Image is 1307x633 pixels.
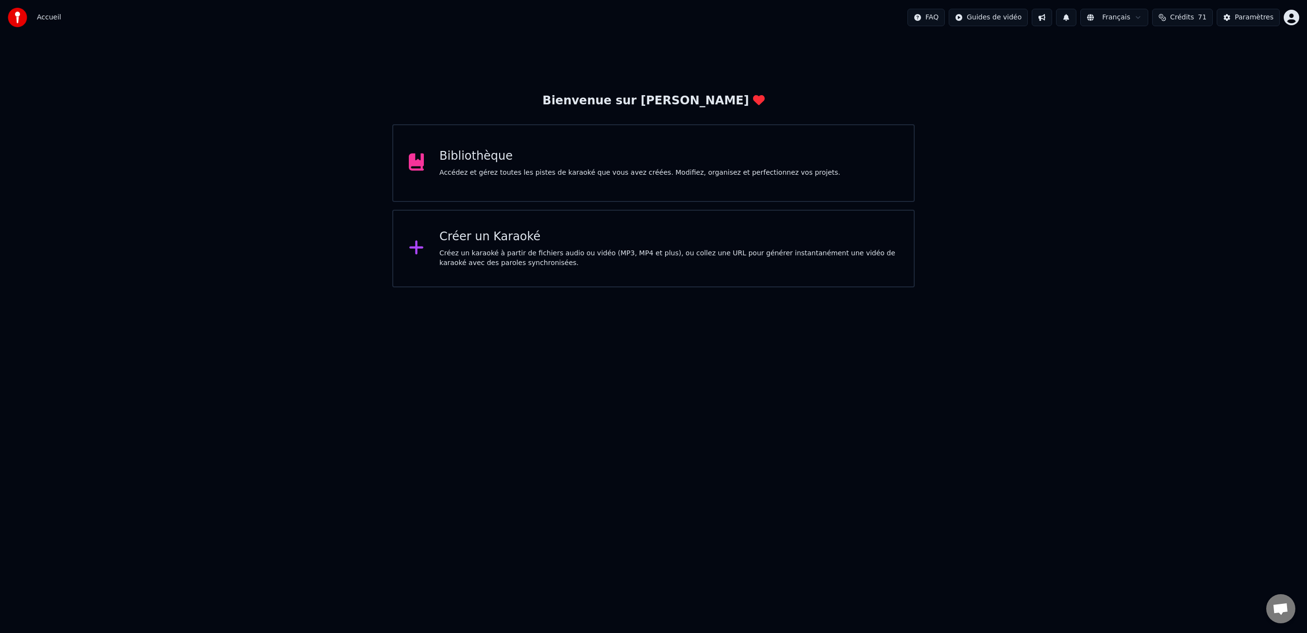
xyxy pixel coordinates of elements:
img: youka [8,8,27,27]
div: Créez un karaoké à partir de fichiers audio ou vidéo (MP3, MP4 et plus), ou collez une URL pour g... [439,249,898,268]
div: Bienvenue sur [PERSON_NAME] [542,93,764,109]
div: Paramètres [1235,13,1273,22]
span: Accueil [37,13,61,22]
div: Accédez et gérez toutes les pistes de karaoké que vous avez créées. Modifiez, organisez et perfec... [439,168,840,178]
div: Bibliothèque [439,149,840,164]
span: Crédits [1170,13,1194,22]
button: Guides de vidéo [949,9,1028,26]
button: Crédits71 [1152,9,1213,26]
span: 71 [1198,13,1206,22]
button: Paramètres [1217,9,1280,26]
nav: breadcrumb [37,13,61,22]
div: Créer un Karaoké [439,229,898,245]
a: Ouvrir le chat [1266,594,1295,623]
button: FAQ [907,9,945,26]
